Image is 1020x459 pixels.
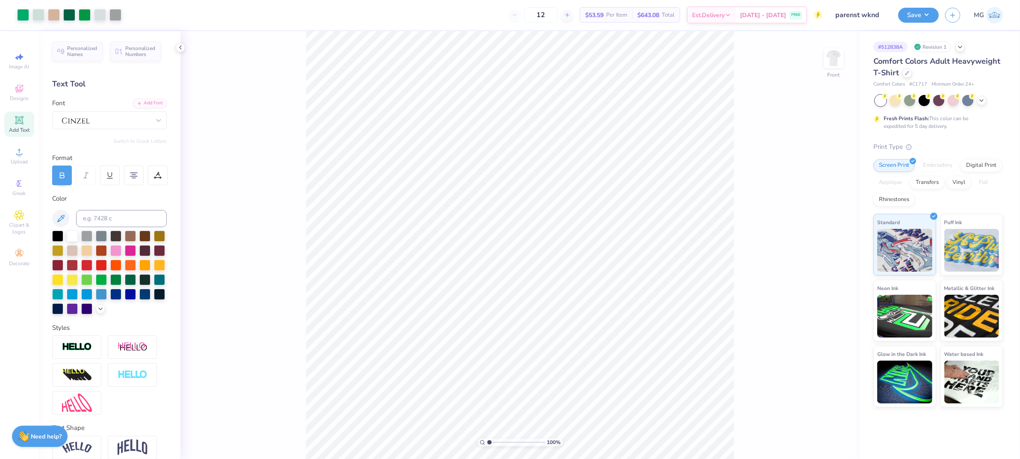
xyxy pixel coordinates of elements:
[9,63,29,70] span: Image AI
[52,194,167,204] div: Color
[873,56,1000,78] span: Comfort Colors Adult Heavyweight T-Shirt
[944,229,999,272] img: Puff Ink
[873,176,908,189] div: Applique
[692,11,725,20] span: Est. Delivery
[637,11,659,20] span: $643.08
[52,423,167,433] div: Text Shape
[873,193,915,206] div: Rhinestones
[828,71,840,79] div: Front
[873,159,915,172] div: Screen Print
[31,432,62,441] strong: Need help?
[62,394,92,412] img: Free Distort
[118,370,147,380] img: Negative Space
[13,190,26,197] span: Greek
[76,210,167,227] input: e.g. 7428 c
[884,115,989,130] div: This color can be expedited for 5 day delivery.
[944,218,962,227] span: Puff Ink
[910,176,944,189] div: Transfers
[4,222,34,235] span: Clipart & logos
[917,159,958,172] div: Embroidery
[9,127,29,133] span: Add Text
[52,78,167,90] div: Text Tool
[52,153,168,163] div: Format
[974,7,1003,24] a: MG
[11,158,28,165] span: Upload
[873,41,908,52] div: # 512838A
[547,438,561,446] span: 100 %
[524,7,557,23] input: – –
[825,50,842,67] img: Front
[986,7,1003,24] img: Mary Grace
[62,442,92,453] img: Arc
[974,10,984,20] span: MG
[877,229,932,272] img: Standard
[606,11,627,20] span: Per Item
[62,342,92,352] img: Stroke
[67,45,97,57] span: Personalized Names
[877,349,926,358] span: Glow in the Dark Ink
[791,12,800,18] span: FREE
[10,95,29,102] span: Designs
[912,41,951,52] div: Revision 1
[118,342,147,352] img: Shadow
[662,11,675,20] span: Total
[113,138,167,145] button: Switch to Greek Letters
[740,11,786,20] span: [DATE] - [DATE]
[944,295,999,338] img: Metallic & Glitter Ink
[877,295,932,338] img: Neon Ink
[873,81,905,88] span: Comfort Colors
[884,115,929,122] strong: Fresh Prints Flash:
[585,11,604,20] span: $53.59
[877,284,898,293] span: Neon Ink
[944,284,995,293] span: Metallic & Glitter Ink
[133,98,167,108] div: Add Font
[898,8,939,23] button: Save
[873,142,1003,152] div: Print Type
[944,349,984,358] span: Water based Ink
[877,218,900,227] span: Standard
[947,176,971,189] div: Vinyl
[125,45,156,57] span: Personalized Numbers
[973,176,993,189] div: Foil
[877,361,932,403] img: Glow in the Dark Ink
[52,323,167,333] div: Styles
[909,81,927,88] span: # C1717
[944,361,999,403] img: Water based Ink
[118,439,147,456] img: Arch
[961,159,1002,172] div: Digital Print
[932,81,974,88] span: Minimum Order: 24 +
[829,6,892,24] input: Untitled Design
[9,260,29,267] span: Decorate
[52,98,65,108] label: Font
[62,368,92,382] img: 3d Illusion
